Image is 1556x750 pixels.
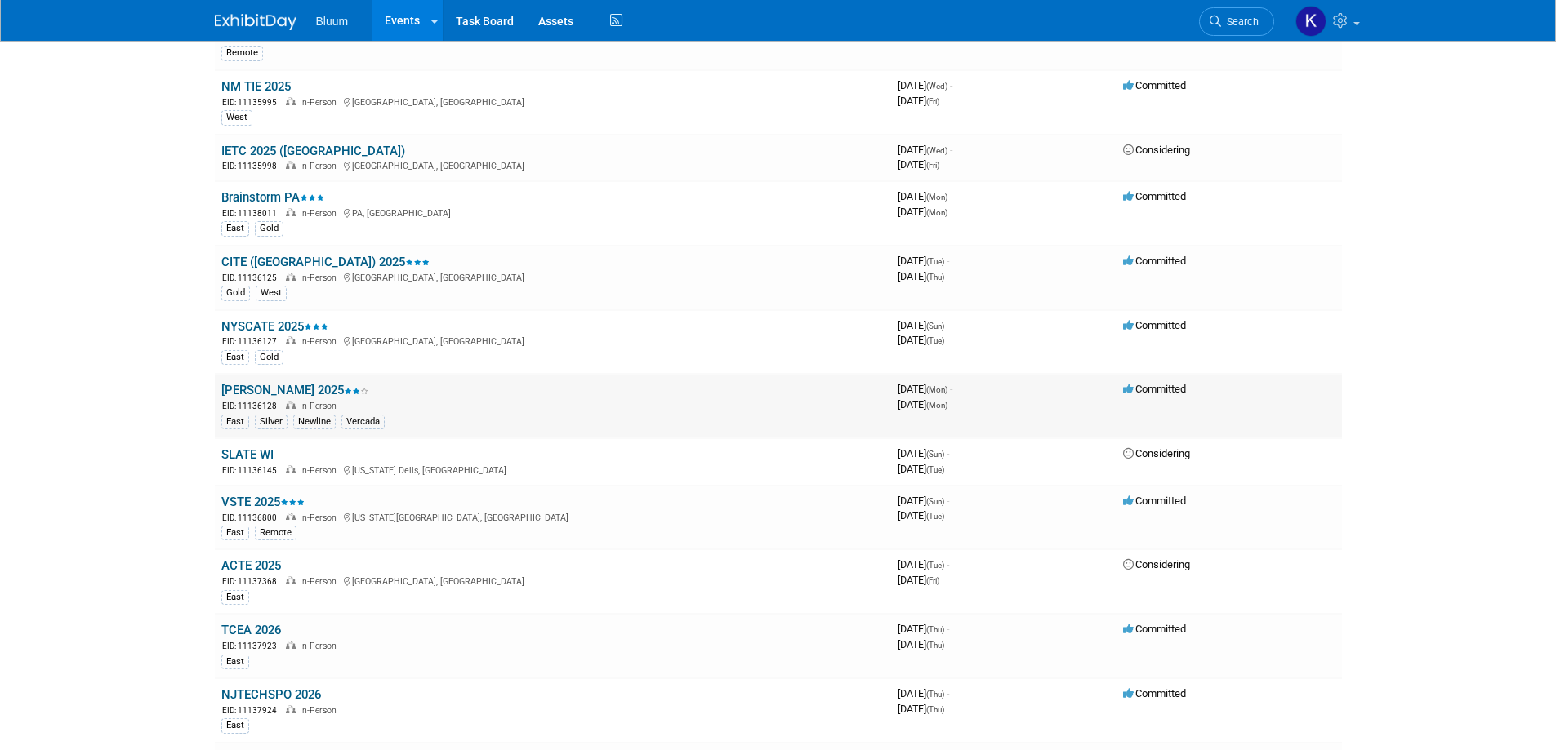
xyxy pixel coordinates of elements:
[898,495,949,507] span: [DATE]
[221,350,249,365] div: East
[316,15,349,28] span: Bluum
[286,641,296,649] img: In-Person Event
[286,465,296,473] img: In-Person Event
[898,509,944,521] span: [DATE]
[926,336,944,345] span: (Tue)
[222,98,283,107] span: EID: 11135995
[221,95,885,109] div: [GEOGRAPHIC_DATA], [GEOGRAPHIC_DATA]
[300,513,341,523] span: In-Person
[898,398,947,411] span: [DATE]
[1123,79,1186,91] span: Committed
[950,190,952,202] span: -
[222,577,283,586] span: EID: 11137368
[215,14,296,30] img: ExhibitDay
[286,97,296,105] img: In-Person Event
[926,625,944,634] span: (Thu)
[300,208,341,219] span: In-Person
[300,641,341,651] span: In-Person
[898,144,952,156] span: [DATE]
[221,687,321,702] a: NJTECHSPO 2026
[221,270,885,284] div: [GEOGRAPHIC_DATA], [GEOGRAPHIC_DATA]
[926,450,944,459] span: (Sun)
[1123,383,1186,395] span: Committed
[221,190,324,205] a: Brainstorm PA
[898,383,952,395] span: [DATE]
[898,206,947,218] span: [DATE]
[286,513,296,521] img: In-Person Event
[898,447,949,459] span: [DATE]
[898,703,944,715] span: [DATE]
[1123,144,1190,156] span: Considering
[221,334,885,348] div: [GEOGRAPHIC_DATA], [GEOGRAPHIC_DATA]
[221,158,885,172] div: [GEOGRAPHIC_DATA], [GEOGRAPHIC_DATA]
[221,574,885,588] div: [GEOGRAPHIC_DATA], [GEOGRAPHIC_DATA]
[947,447,949,459] span: -
[898,30,944,42] span: [DATE]
[898,334,944,346] span: [DATE]
[926,257,944,266] span: (Tue)
[256,286,287,300] div: West
[898,623,949,635] span: [DATE]
[300,705,341,716] span: In-Person
[293,415,336,429] div: Newline
[222,641,283,650] span: EID: 11137923
[286,705,296,713] img: In-Person Event
[255,415,288,429] div: Silver
[286,401,296,409] img: In-Person Event
[255,350,283,365] div: Gold
[222,209,283,218] span: EID: 11138011
[300,401,341,411] span: In-Person
[926,401,947,410] span: (Mon)
[221,558,281,573] a: ACTE 2025
[255,526,296,540] div: Remote
[221,415,249,429] div: East
[221,79,291,94] a: NM TIE 2025
[947,558,949,570] span: -
[286,208,296,216] img: In-Person Event
[300,576,341,587] span: In-Person
[286,576,296,584] img: In-Person Event
[1123,319,1186,331] span: Committed
[947,623,949,635] span: -
[950,79,952,91] span: -
[898,95,939,107] span: [DATE]
[1295,6,1326,37] img: Kellie Noller
[926,641,944,650] span: (Thu)
[926,512,944,521] span: (Tue)
[926,97,939,106] span: (Fri)
[898,638,944,650] span: [DATE]
[1123,255,1186,267] span: Committed
[1123,558,1190,570] span: Considering
[950,383,952,395] span: -
[926,82,947,91] span: (Wed)
[1123,687,1186,699] span: Committed
[300,273,341,283] span: In-Person
[221,319,328,334] a: NYSCATE 2025
[898,190,952,202] span: [DATE]
[926,146,947,155] span: (Wed)
[926,193,947,202] span: (Mon)
[222,706,283,715] span: EID: 11137924
[255,221,283,236] div: Gold
[1123,447,1190,459] span: Considering
[222,402,283,411] span: EID: 11136128
[300,33,341,43] span: In-Person
[947,255,949,267] span: -
[926,385,947,394] span: (Mon)
[221,286,250,300] div: Gold
[222,513,283,522] span: EID: 11136800
[221,46,263,60] div: Remote
[222,273,283,282] span: EID: 11136125
[926,322,944,331] span: (Sun)
[221,383,368,397] a: [PERSON_NAME] 2025
[898,270,944,282] span: [DATE]
[300,161,341,171] span: In-Person
[221,144,405,158] a: IETC 2025 ([GEOGRAPHIC_DATA])
[926,690,944,699] span: (Thu)
[221,463,885,477] div: [US_STATE] Dells, [GEOGRAPHIC_DATA]
[300,465,341,476] span: In-Person
[926,208,947,217] span: (Mon)
[221,655,249,669] div: East
[222,33,283,42] span: EID: 11139185
[221,526,249,540] div: East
